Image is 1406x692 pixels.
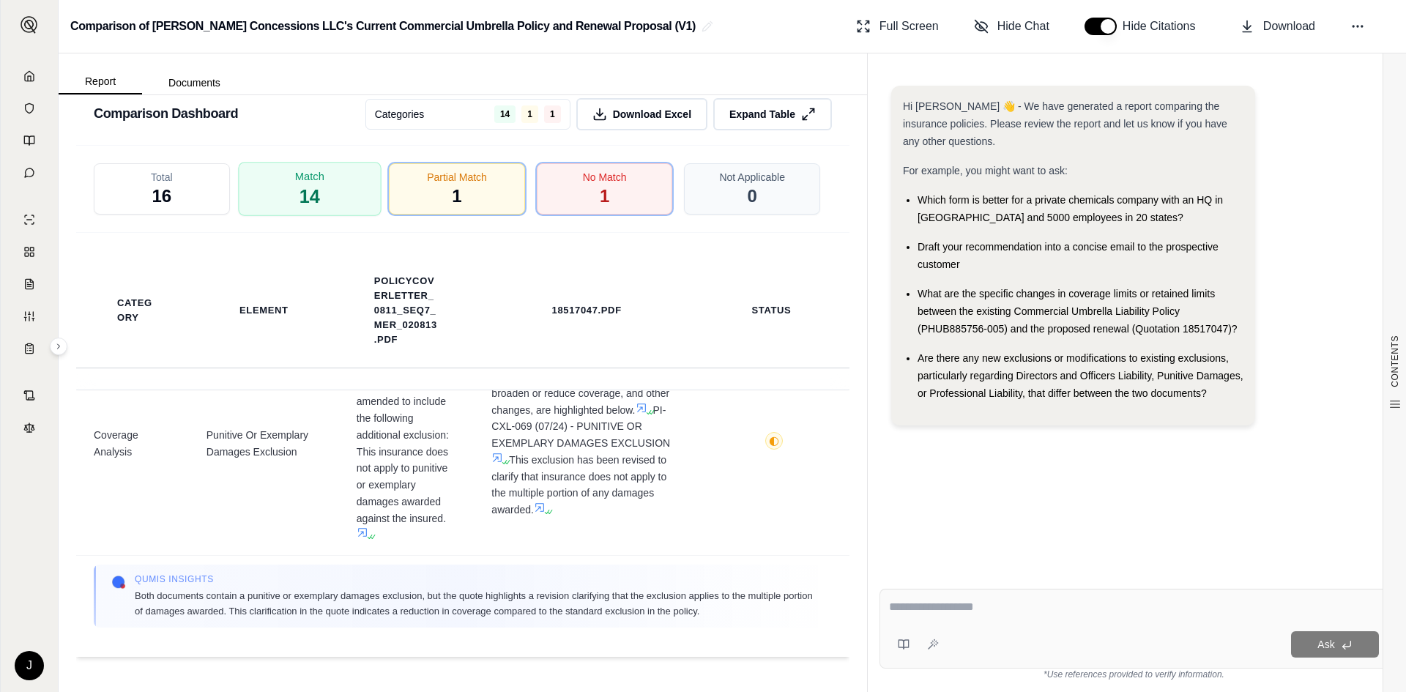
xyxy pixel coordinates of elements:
[576,98,707,130] button: Download Excel
[100,287,171,334] th: Category
[94,427,171,461] span: Coverage Analysis
[491,368,682,518] span: The major areas within the policy that broaden or reduce coverage, and other changes, are highlig...
[765,432,783,455] button: ◐
[365,99,570,130] button: Categories1411
[918,241,1219,270] span: Draft your recommendation into a concise email to the prospective customer
[21,16,38,34] img: Expand sidebar
[734,294,808,327] th: Status
[10,269,49,299] a: Claim Coverage
[918,352,1243,399] span: Are there any new exclusions or modifications to existing exclusions, particularly regarding Dire...
[1317,639,1334,650] span: Ask
[600,185,609,208] span: 1
[10,94,49,123] a: Documents Vault
[375,107,425,122] span: Categories
[151,170,173,185] span: Total
[968,12,1055,41] button: Hide Chat
[357,265,457,356] th: PolicyCoverLetter_0811_Seq7_mer_020813.pdf
[452,185,461,208] span: 1
[10,237,49,267] a: Policy Comparisons
[903,100,1227,147] span: Hi [PERSON_NAME] 👋 - We have generated a report comparing the insurance policies. Please review t...
[10,126,49,155] a: Prompt Library
[10,381,49,410] a: Contract Analysis
[299,185,319,209] span: 14
[94,100,238,127] h3: Comparison Dashboard
[59,70,142,94] button: Report
[903,165,1068,176] span: For example, you might want to ask:
[1263,18,1315,35] span: Download
[1291,631,1379,658] button: Ask
[357,343,457,543] span: SECTION I - COVERAGES, 3. Exclusions is amended to include the following additional exclusion: Th...
[135,588,814,619] span: Both documents contain a punitive or exemplary damages exclusion, but the quote highlights a revi...
[918,194,1223,223] span: Which form is better for a private chemicals company with an HQ in [GEOGRAPHIC_DATA] and 5000 emp...
[10,62,49,91] a: Home
[10,413,49,442] a: Legal Search Engine
[918,288,1238,335] span: What are the specific changes in coverage limits or retained limits between the existing Commerci...
[135,573,814,585] span: Qumis INSIGHTS
[997,18,1049,35] span: Hide Chat
[50,338,67,355] button: Expand sidebar
[748,185,757,208] span: 0
[494,105,516,123] span: 14
[769,435,779,447] span: ◐
[879,669,1388,680] div: *Use references provided to verify information.
[521,105,538,123] span: 1
[850,12,945,41] button: Full Screen
[222,294,306,327] th: Element
[729,107,795,122] span: Expand Table
[427,170,487,185] span: Partial Match
[583,170,627,185] span: No Match
[207,427,321,461] span: Punitive Or Exemplary Damages Exclusion
[111,575,126,589] img: Qumis
[10,205,49,234] a: Single Policy
[544,105,561,123] span: 1
[10,302,49,331] a: Custom Report
[713,98,832,130] button: Expand Table
[152,185,171,208] span: 16
[15,10,44,40] button: Expand sidebar
[15,651,44,680] div: J
[70,13,696,40] h2: Comparison of [PERSON_NAME] Concessions LLC's Current Commercial Umbrella Policy and Renewal Prop...
[613,107,691,122] span: Download Excel
[10,158,49,187] a: Chat
[294,169,324,185] span: Match
[1234,12,1321,41] button: Download
[719,170,785,185] span: Not Applicable
[879,18,939,35] span: Full Screen
[10,334,49,363] a: Coverage Table
[142,71,247,94] button: Documents
[1389,335,1401,387] span: CONTENTS
[1123,18,1205,35] span: Hide Citations
[535,294,639,327] th: 18517047.pdf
